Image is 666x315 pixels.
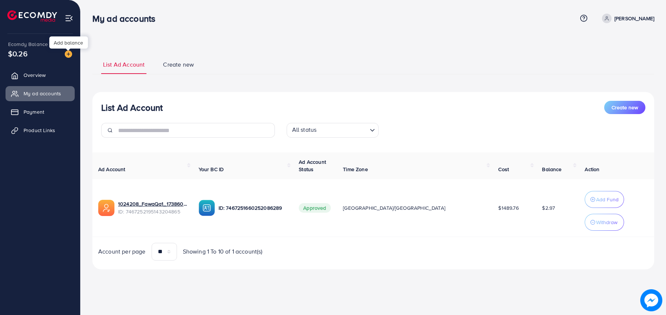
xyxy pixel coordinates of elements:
p: [PERSON_NAME] [614,14,654,23]
span: Approved [299,203,330,213]
span: Ad Account Status [299,158,326,173]
p: ID: 7467251660252086289 [219,203,287,212]
span: Account per page [98,247,146,256]
img: ic-ba-acc.ded83a64.svg [199,200,215,216]
span: $2.97 [542,204,555,212]
a: Product Links [6,123,75,138]
span: All status [291,124,318,136]
span: Overview [24,71,46,79]
span: Balance [542,166,562,173]
span: ID: 7467252195143204865 [118,208,187,215]
span: My ad accounts [24,90,61,97]
span: List Ad Account [103,60,145,69]
a: My ad accounts [6,86,75,101]
a: Payment [6,105,75,119]
span: Action [585,166,599,173]
div: Search for option [287,123,379,138]
span: Showing 1 To 10 of 1 account(s) [183,247,263,256]
a: Overview [6,68,75,82]
span: $0.26 [8,48,28,59]
span: Cost [498,166,509,173]
span: Ad Account [98,166,125,173]
div: <span class='underline'>1024208_FawaQa1_1738605147168</span></br>7467252195143204865 [118,200,187,215]
span: Create new [163,60,194,69]
p: Add Fund [596,195,619,204]
a: 1024208_FawaQa1_1738605147168 [118,200,187,208]
span: [GEOGRAPHIC_DATA]/[GEOGRAPHIC_DATA] [343,204,445,212]
span: Your BC ID [199,166,224,173]
input: Search for option [319,124,366,136]
img: menu [65,14,73,22]
button: Withdraw [585,214,624,231]
img: image [640,289,662,311]
span: Product Links [24,127,55,134]
span: Ecomdy Balance [8,40,48,48]
button: Create new [604,101,645,114]
button: Add Fund [585,191,624,208]
img: logo [7,10,57,22]
span: $1489.76 [498,204,518,212]
span: Create new [612,104,638,111]
h3: My ad accounts [92,13,161,24]
img: image [65,50,72,58]
span: Time Zone [343,166,368,173]
div: Add balance [49,36,88,49]
h3: List Ad Account [101,102,163,113]
p: Withdraw [596,218,617,227]
img: ic-ads-acc.e4c84228.svg [98,200,114,216]
span: Payment [24,108,44,116]
a: [PERSON_NAME] [599,14,654,23]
